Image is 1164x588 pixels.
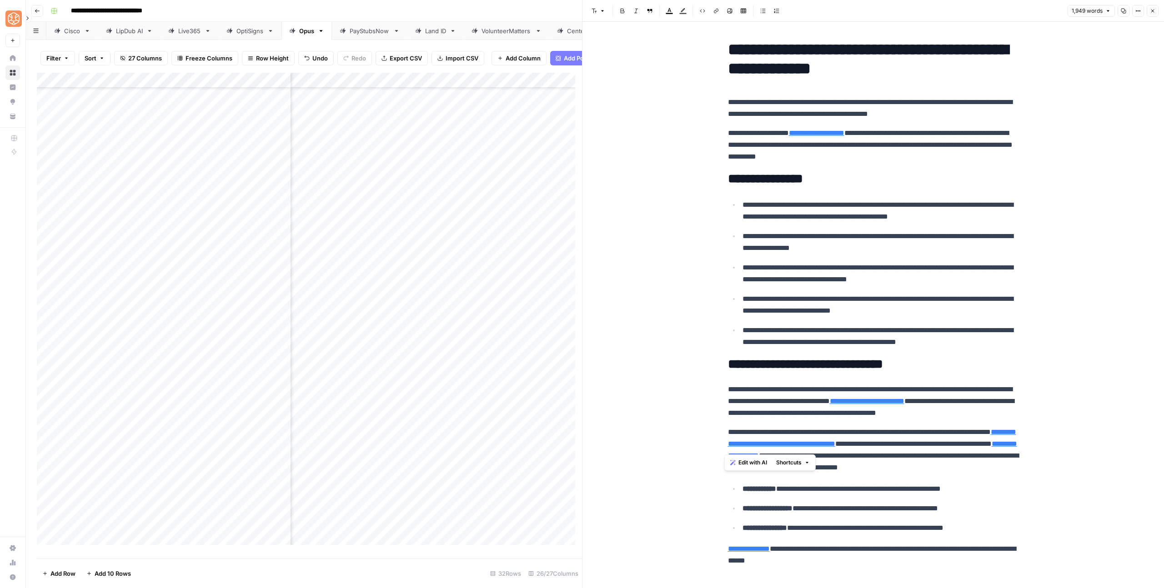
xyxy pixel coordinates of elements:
[5,570,20,584] button: Help + Support
[236,26,264,35] div: OptiSigns
[337,51,372,65] button: Redo
[114,51,168,65] button: 27 Columns
[446,54,478,63] span: Import CSV
[37,566,81,581] button: Add Row
[482,26,532,35] div: VolunteerMatters
[773,457,813,468] button: Shortcuts
[425,26,446,35] div: Land ID
[5,65,20,80] a: Browse
[79,51,110,65] button: Sort
[81,566,136,581] button: Add 10 Rows
[390,54,422,63] span: Export CSV
[186,54,232,63] span: Freeze Columns
[98,22,161,40] a: LipDub AI
[281,22,332,40] a: Opus
[161,22,219,40] a: Live365
[351,54,366,63] span: Redo
[332,22,407,40] a: PayStubsNow
[46,22,98,40] a: Cisco
[50,569,75,578] span: Add Row
[727,457,771,468] button: Edit with AI
[5,10,22,27] img: SimpleTiger Logo
[376,51,428,65] button: Export CSV
[64,26,80,35] div: Cisco
[564,54,613,63] span: Add Power Agent
[550,51,619,65] button: Add Power Agent
[298,51,334,65] button: Undo
[299,26,314,35] div: Opus
[256,54,289,63] span: Row Height
[1072,7,1103,15] span: 1,949 words
[431,51,484,65] button: Import CSV
[85,54,96,63] span: Sort
[525,566,582,581] div: 26/27 Columns
[350,26,390,35] div: PayStubsNow
[407,22,464,40] a: Land ID
[464,22,549,40] a: VolunteerMatters
[5,109,20,124] a: Your Data
[128,54,162,63] span: 27 Columns
[5,51,20,65] a: Home
[40,51,75,65] button: Filter
[492,51,547,65] button: Add Column
[549,22,618,40] a: Centerbase
[178,26,201,35] div: Live365
[95,569,131,578] span: Add 10 Rows
[776,458,802,467] span: Shortcuts
[1068,5,1115,17] button: 1,949 words
[312,54,328,63] span: Undo
[5,7,20,30] button: Workspace: SimpleTiger
[116,26,143,35] div: LipDub AI
[506,54,541,63] span: Add Column
[242,51,295,65] button: Row Height
[567,26,601,35] div: Centerbase
[738,458,767,467] span: Edit with AI
[487,566,525,581] div: 32 Rows
[5,555,20,570] a: Usage
[171,51,238,65] button: Freeze Columns
[5,541,20,555] a: Settings
[219,22,281,40] a: OptiSigns
[46,54,61,63] span: Filter
[5,80,20,95] a: Insights
[5,95,20,109] a: Opportunities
